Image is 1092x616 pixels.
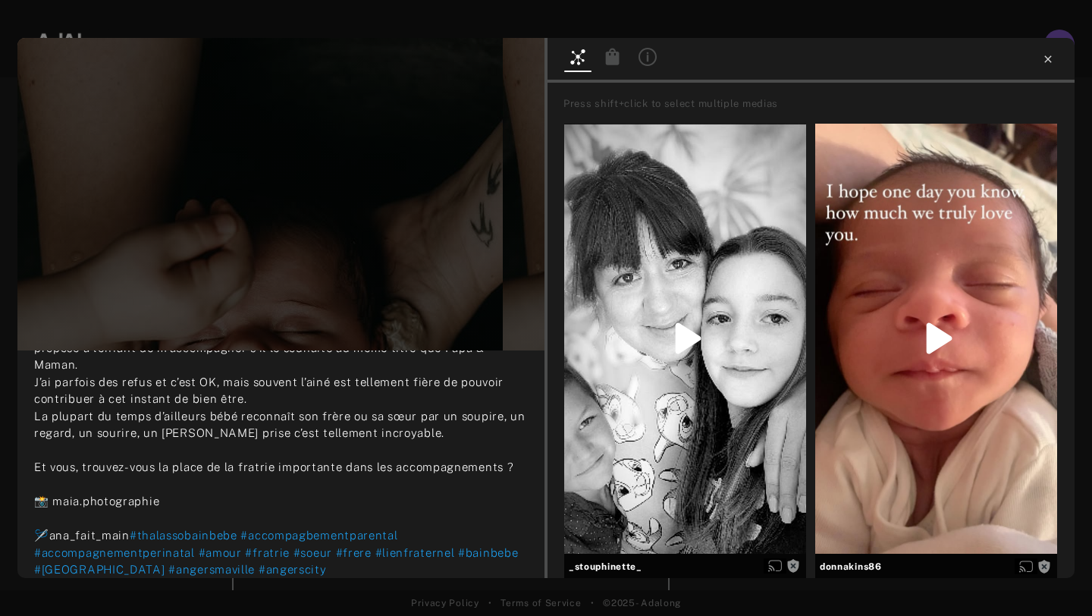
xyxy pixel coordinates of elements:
[34,563,165,576] span: #[GEOGRAPHIC_DATA]
[628,577,660,587] time: 2024-05-07T22:08:32.000Z
[1015,558,1037,574] button: Enable diffusion on this media
[569,575,617,589] div: Instagram
[871,577,875,589] span: ·
[293,546,332,559] span: #soeur
[820,576,868,589] div: Instagram
[259,563,327,576] span: #angerscity
[764,558,786,574] button: Enable diffusion on this media
[336,546,372,559] span: #frere
[569,560,802,574] span: _stouphinette_
[34,546,195,559] span: #accompagnementperinatal
[130,529,237,542] span: #thalassobainbebe
[458,546,518,559] span: #bainbebe
[199,546,242,559] span: #amour
[620,577,624,589] span: ·
[1016,543,1092,616] iframe: Chat Widget
[879,577,911,588] time: 2024-03-07T18:30:06.000Z
[240,529,397,542] span: #accompagbementparental
[168,563,255,576] span: #angersmaville
[563,96,1069,112] div: Press shift+click to select multiple medias
[245,546,290,559] span: #fratrie
[820,560,1053,574] span: donnakins86
[375,546,455,559] span: #lienfraternel
[786,561,800,571] span: Rights not requested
